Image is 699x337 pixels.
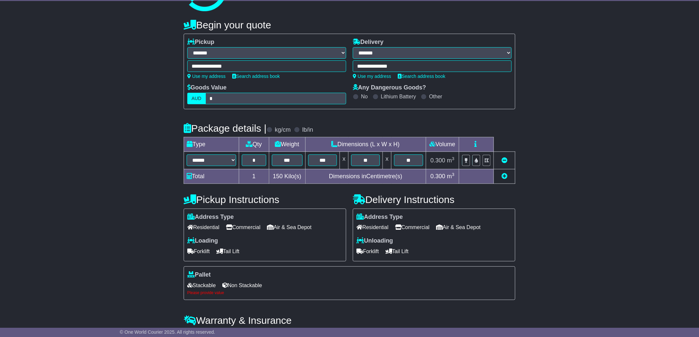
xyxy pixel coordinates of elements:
a: Use my address [187,74,226,79]
label: AUD [187,93,206,104]
h4: Package details | [184,123,267,134]
label: Address Type [356,214,403,221]
span: Non Stackable [222,280,262,290]
span: Tail Lift [216,246,239,256]
label: Other [429,93,442,100]
td: x [340,152,349,169]
td: Kilo(s) [269,169,305,184]
span: Air & Sea Depot [267,222,312,232]
span: Residential [187,222,219,232]
h4: Begin your quote [184,19,515,30]
label: Unloading [356,237,393,245]
td: Total [184,169,239,184]
label: Lithium Battery [381,93,416,100]
a: Remove this item [501,157,507,164]
span: Residential [356,222,388,232]
td: Type [184,137,239,152]
span: Forklift [187,246,210,256]
td: Qty [239,137,269,152]
span: 0.300 [430,173,445,180]
a: Add new item [501,173,507,180]
label: Pickup [187,39,214,46]
span: m [447,173,455,180]
h4: Warranty & Insurance [184,315,515,326]
label: lb/in [302,126,313,134]
h4: Pickup Instructions [184,194,346,205]
label: Goods Value [187,84,227,91]
td: Dimensions in Centimetre(s) [305,169,426,184]
label: Delivery [353,39,384,46]
td: Weight [269,137,305,152]
h4: Delivery Instructions [353,194,515,205]
td: 1 [239,169,269,184]
label: Any Dangerous Goods? [353,84,426,91]
span: m [447,157,455,164]
span: Forklift [356,246,379,256]
a: Search address book [232,74,280,79]
td: Volume [426,137,459,152]
label: No [361,93,368,100]
span: © One World Courier 2025. All rights reserved. [120,329,215,335]
span: Commercial [226,222,260,232]
span: 150 [273,173,283,180]
td: x [383,152,391,169]
td: Dimensions (L x W x H) [305,137,426,152]
span: Commercial [395,222,429,232]
span: 0.300 [430,157,445,164]
sup: 3 [452,156,455,161]
div: Please provide value [187,290,512,295]
a: Use my address [353,74,391,79]
span: Tail Lift [386,246,409,256]
label: kg/cm [275,126,291,134]
sup: 3 [452,172,455,177]
a: Search address book [398,74,445,79]
span: Air & Sea Depot [436,222,481,232]
label: Address Type [187,214,234,221]
label: Loading [187,237,218,245]
span: Stackable [187,280,216,290]
label: Pallet [187,271,211,279]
